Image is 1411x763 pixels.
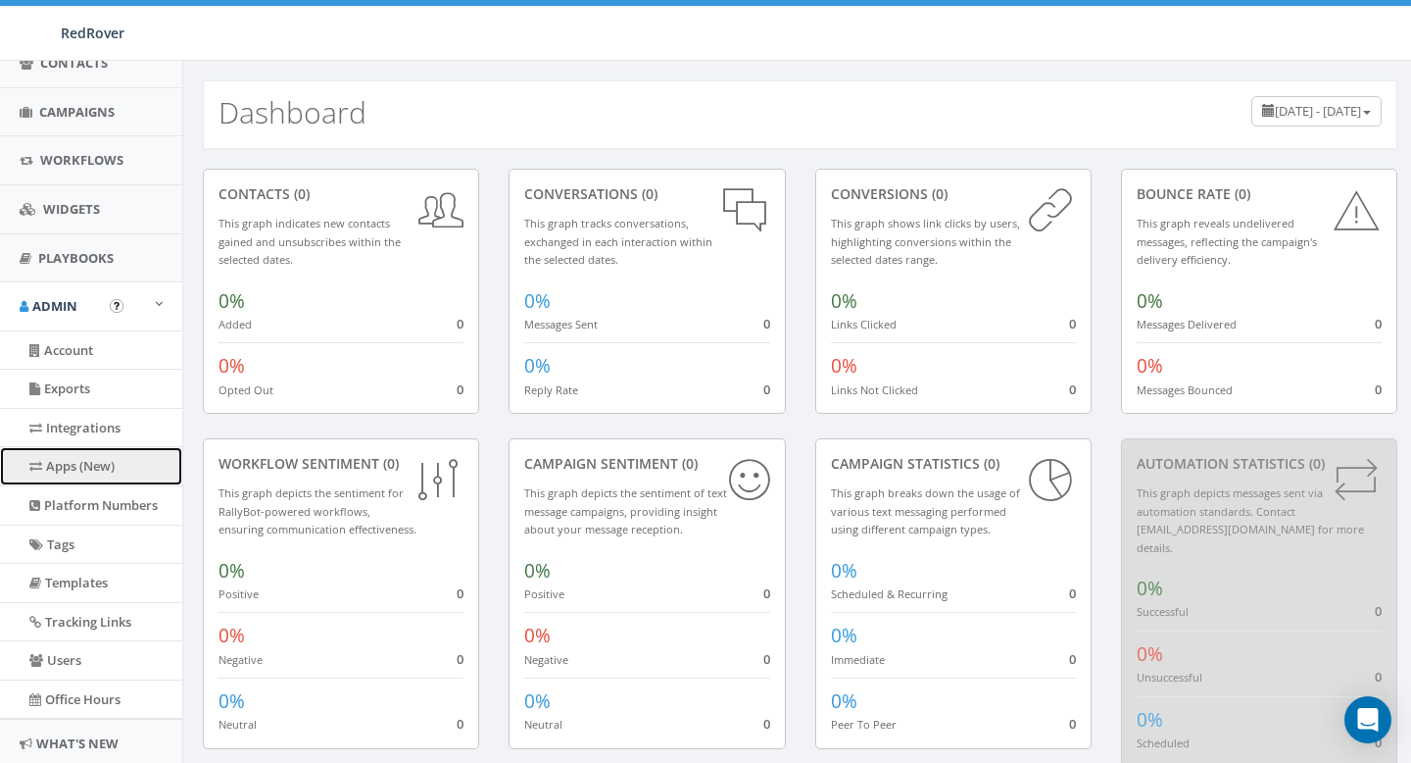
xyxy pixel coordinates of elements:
[1069,585,1076,602] span: 0
[980,454,999,473] span: (0)
[39,103,115,121] span: Campaigns
[1069,650,1076,668] span: 0
[219,485,416,536] small: This graph depicts the sentiment for RallyBot-powered workflows, ensuring communication effective...
[831,216,1020,267] small: This graph shows link clicks by users, highlighting conversions within the selected dates range.
[831,184,1076,204] div: conversions
[763,315,770,332] span: 0
[1375,602,1382,620] span: 0
[219,96,366,128] h2: Dashboard
[1375,668,1382,686] span: 0
[1344,696,1391,743] div: Open Intercom Messenger
[1137,576,1163,601] span: 0%
[457,585,463,602] span: 0
[43,200,100,218] span: Widgets
[1375,315,1382,332] span: 0
[219,454,463,474] div: Workflow Sentiment
[1275,102,1361,120] span: [DATE] - [DATE]
[219,652,263,667] small: Negative
[1069,715,1076,733] span: 0
[219,382,273,397] small: Opted Out
[457,381,463,398] span: 0
[524,184,769,204] div: conversations
[32,297,77,315] span: Admin
[457,315,463,332] span: 0
[219,623,245,648] span: 0%
[831,317,897,331] small: Links Clicked
[524,586,564,601] small: Positive
[219,288,245,314] span: 0%
[831,288,857,314] span: 0%
[524,216,712,267] small: This graph tracks conversations, exchanged in each interaction within the selected dates.
[831,652,885,667] small: Immediate
[524,317,598,331] small: Messages Sent
[1137,353,1163,379] span: 0%
[36,735,119,752] span: What's New
[524,623,551,648] span: 0%
[638,184,657,203] span: (0)
[1069,381,1076,398] span: 0
[831,485,1020,536] small: This graph breaks down the usage of various text messaging performed using different campaign types.
[110,299,123,313] button: Open In-App Guide
[524,454,769,474] div: Campaign Sentiment
[928,184,948,203] span: (0)
[379,454,399,473] span: (0)
[763,585,770,602] span: 0
[524,717,562,732] small: Neutral
[831,623,857,648] span: 0%
[219,558,245,584] span: 0%
[524,288,551,314] span: 0%
[1305,454,1325,473] span: (0)
[219,717,257,732] small: Neutral
[457,715,463,733] span: 0
[1137,288,1163,314] span: 0%
[61,24,124,42] span: RedRover
[831,382,918,397] small: Links Not Clicked
[1137,184,1382,204] div: Bounce Rate
[763,650,770,668] span: 0
[1069,315,1076,332] span: 0
[219,184,463,204] div: contacts
[1137,670,1202,685] small: Unsuccessful
[524,688,551,714] span: 0%
[1375,381,1382,398] span: 0
[457,650,463,668] span: 0
[1137,454,1382,474] div: Automation Statistics
[524,382,578,397] small: Reply Rate
[40,151,123,169] span: Workflows
[1137,707,1163,733] span: 0%
[763,715,770,733] span: 0
[1137,317,1237,331] small: Messages Delivered
[219,586,259,601] small: Positive
[524,485,727,536] small: This graph depicts the sentiment of text message campaigns, providing insight about your message ...
[678,454,698,473] span: (0)
[1137,216,1317,267] small: This graph reveals undelivered messages, reflecting the campaign's delivery efficiency.
[219,216,401,267] small: This graph indicates new contacts gained and unsubscribes within the selected dates.
[290,184,310,203] span: (0)
[1375,734,1382,751] span: 0
[1137,604,1189,619] small: Successful
[524,652,568,667] small: Negative
[1137,736,1190,750] small: Scheduled
[831,558,857,584] span: 0%
[831,717,897,732] small: Peer To Peer
[524,558,551,584] span: 0%
[1137,641,1163,667] span: 0%
[831,353,857,379] span: 0%
[524,353,551,379] span: 0%
[831,688,857,714] span: 0%
[1137,382,1233,397] small: Messages Bounced
[831,454,1076,474] div: Campaign Statistics
[219,353,245,379] span: 0%
[219,688,245,714] span: 0%
[38,249,114,267] span: Playbooks
[831,586,948,601] small: Scheduled & Recurring
[40,54,108,72] span: Contacts
[763,381,770,398] span: 0
[1231,184,1250,203] span: (0)
[219,317,252,331] small: Added
[1137,485,1364,555] small: This graph depicts messages sent via automation standards. Contact [EMAIL_ADDRESS][DOMAIN_NAME] f...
